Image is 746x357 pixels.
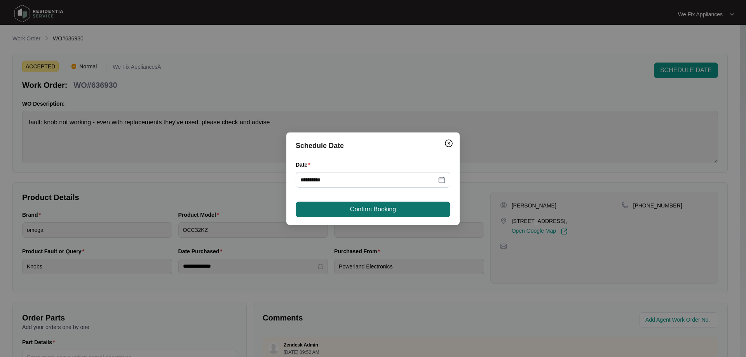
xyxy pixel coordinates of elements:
span: Confirm Booking [350,205,396,214]
button: Close [443,137,455,150]
button: Confirm Booking [296,202,450,217]
img: closeCircle [444,139,453,148]
input: Date [300,176,436,184]
div: Schedule Date [296,140,450,151]
label: Date [296,161,314,169]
